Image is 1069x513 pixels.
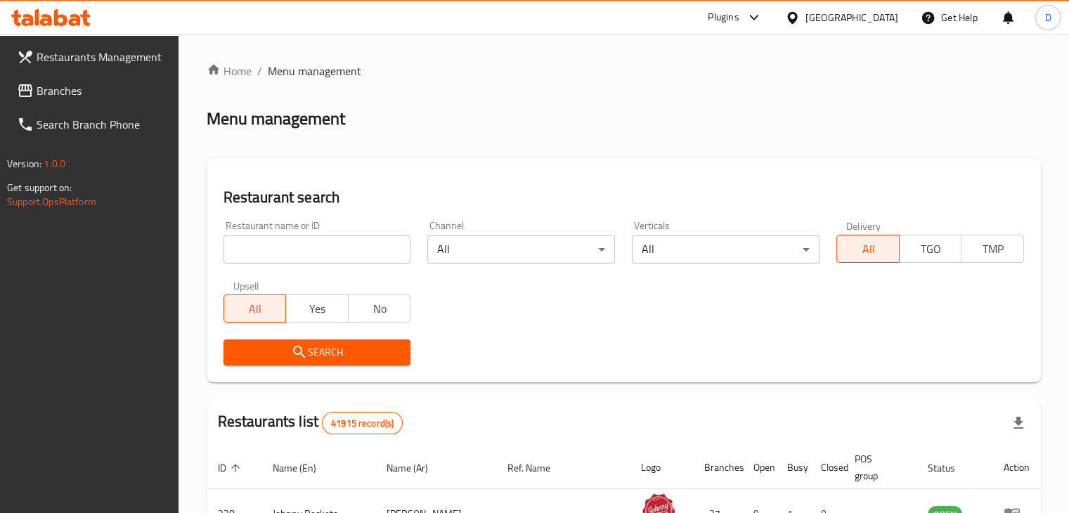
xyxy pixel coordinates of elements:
[292,299,343,319] span: Yes
[810,446,843,489] th: Closed
[207,63,252,79] a: Home
[776,446,810,489] th: Busy
[223,187,1024,208] h2: Restaurant search
[843,239,894,259] span: All
[257,63,262,79] li: /
[507,460,569,476] span: Ref. Name
[285,294,349,323] button: Yes
[6,40,179,74] a: Restaurants Management
[387,460,446,476] span: Name (Ar)
[427,235,615,264] div: All
[207,108,345,130] h2: Menu management
[233,280,259,290] label: Upsell
[7,178,72,197] span: Get support on:
[37,82,167,99] span: Branches
[7,155,41,173] span: Version:
[928,460,973,476] span: Status
[223,294,287,323] button: All
[1044,10,1051,25] span: D
[855,450,900,484] span: POS group
[323,417,402,430] span: 41915 record(s)
[207,63,1041,79] nav: breadcrumb
[899,235,962,263] button: TGO
[630,446,693,489] th: Logo
[693,446,742,489] th: Branches
[37,48,167,65] span: Restaurants Management
[218,460,245,476] span: ID
[632,235,819,264] div: All
[961,235,1024,263] button: TMP
[235,344,400,361] span: Search
[846,221,881,230] label: Delivery
[805,10,898,25] div: [GEOGRAPHIC_DATA]
[223,339,411,365] button: Search
[708,9,739,26] div: Plugins
[273,460,335,476] span: Name (En)
[44,155,65,173] span: 1.0.0
[1002,406,1035,440] div: Export file
[992,446,1041,489] th: Action
[967,239,1018,259] span: TMP
[348,294,411,323] button: No
[836,235,900,263] button: All
[218,411,403,434] h2: Restaurants list
[322,412,403,434] div: Total records count
[354,299,406,319] span: No
[268,63,361,79] span: Menu management
[230,299,281,319] span: All
[742,446,776,489] th: Open
[37,116,167,133] span: Search Branch Phone
[905,239,957,259] span: TGO
[6,74,179,108] a: Branches
[6,108,179,141] a: Search Branch Phone
[7,193,96,211] a: Support.OpsPlatform
[223,235,411,264] input: Search for restaurant name or ID..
